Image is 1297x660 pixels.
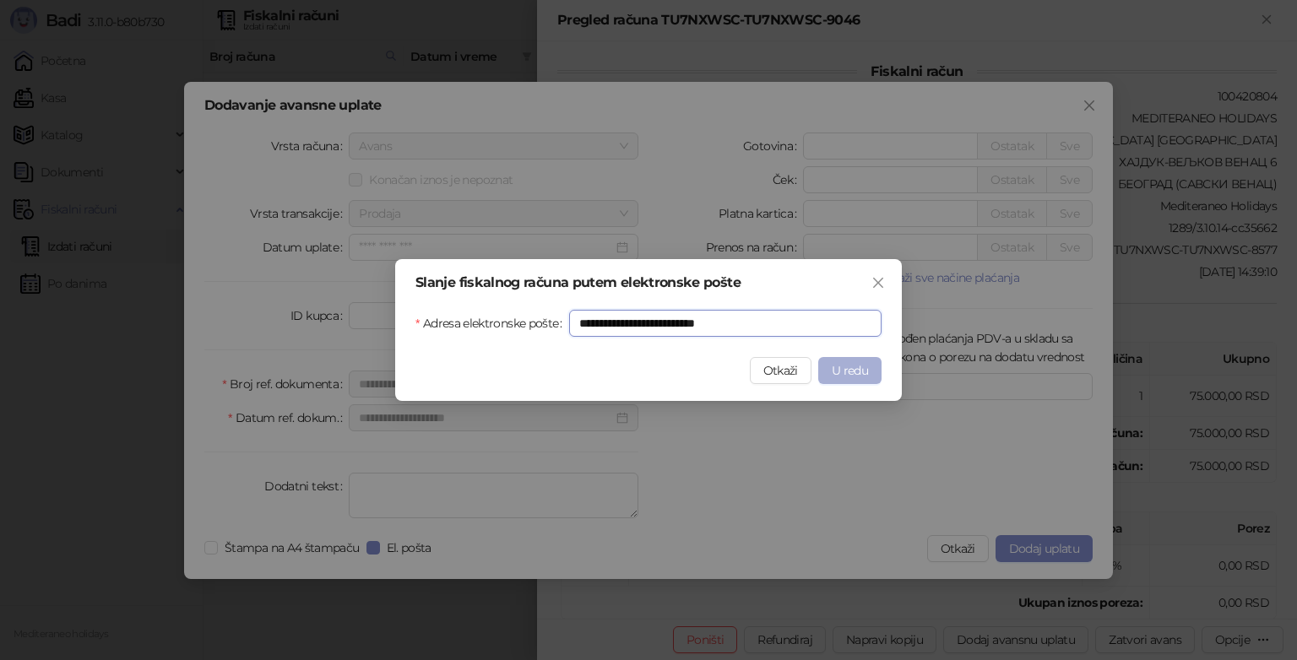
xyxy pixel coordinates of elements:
button: Otkaži [750,357,811,384]
div: Slanje fiskalnog računa putem elektronske pošte [415,276,882,289]
span: Zatvori [865,276,892,289]
input: Adresa elektronske pošte [569,310,882,337]
span: U redu [832,363,868,378]
span: Otkaži [763,363,798,378]
span: close [871,276,885,289]
button: U redu [818,357,882,384]
label: Adresa elektronske pošte [415,310,569,337]
button: Close [865,269,892,296]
